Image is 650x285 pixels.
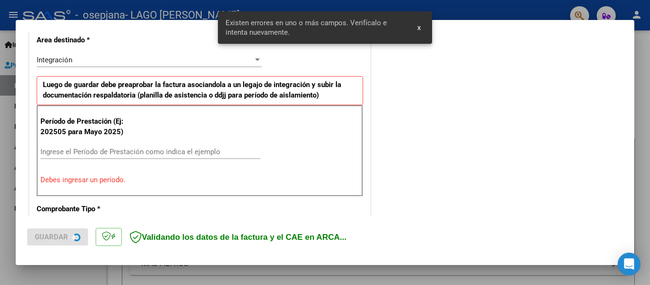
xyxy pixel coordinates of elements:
[27,228,88,246] button: Guardar
[417,23,421,32] span: x
[40,116,136,138] p: Período de Prestación (Ej: 202505 para Mayo 2025)
[43,80,341,100] strong: Luego de guardar debe preaprobar la factura asociandola a un legajo de integración y subir la doc...
[410,19,428,36] button: x
[618,253,640,275] div: Open Intercom Messenger
[37,35,135,46] p: Area destinado *
[35,233,68,241] span: Guardar
[129,233,346,242] span: Validando los datos de la factura y el CAE en ARCA...
[226,18,406,37] span: Existen errores en uno o más campos. Verifícalo e intenta nuevamente.
[37,56,72,64] span: Integración
[37,204,135,215] p: Comprobante Tipo *
[40,175,359,186] p: Debes ingresar un período.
